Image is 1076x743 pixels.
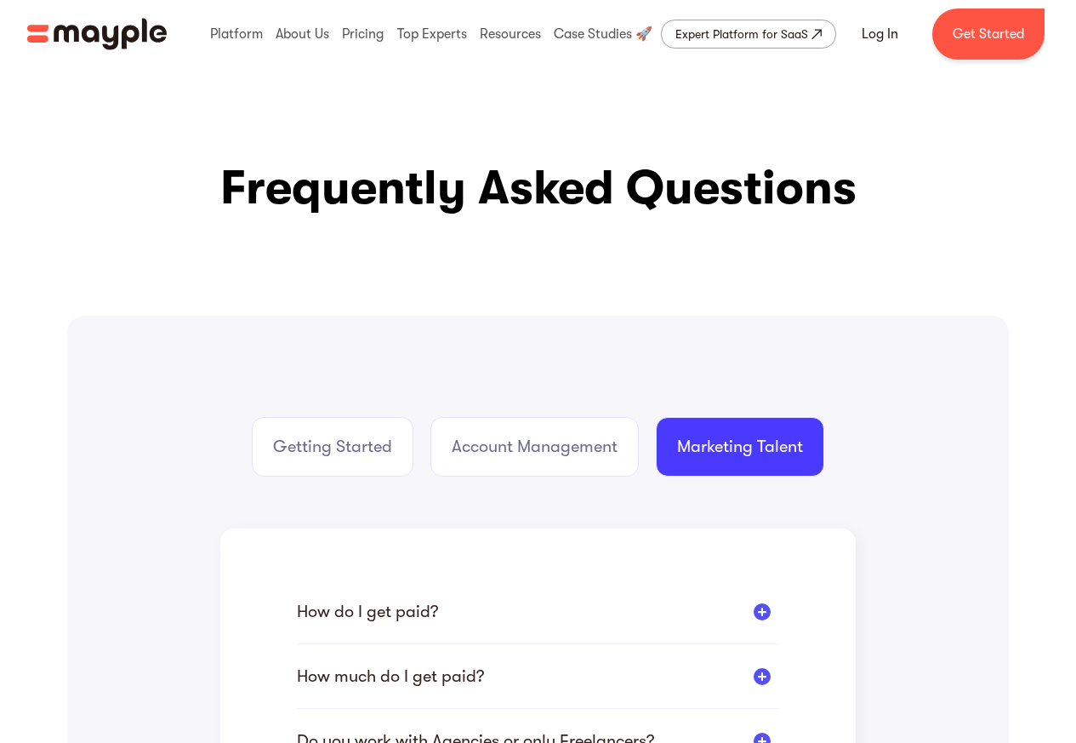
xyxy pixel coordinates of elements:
[271,7,333,61] div: About Us
[675,24,808,44] div: Expert Platform for SaaS
[475,7,545,61] div: Resources
[661,20,836,49] a: Expert Platform for SaaS
[67,154,1009,222] h1: Frequently Asked Questions
[677,435,803,459] div: Marketing Talent
[297,601,438,622] div: How do I get paid?
[338,7,388,61] div: Pricing
[297,666,484,687] div: How much do I get paid?
[393,7,471,61] div: Top Experts
[932,9,1045,60] a: Get Started
[297,601,779,622] div: How do I get paid?
[27,18,167,50] img: Mayple logo
[27,18,167,50] a: home
[297,666,779,687] div: How much do I get paid?
[841,14,919,54] a: Log In
[273,435,392,459] div: Getting Started
[206,7,267,61] div: Platform
[452,435,618,459] div: Account Management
